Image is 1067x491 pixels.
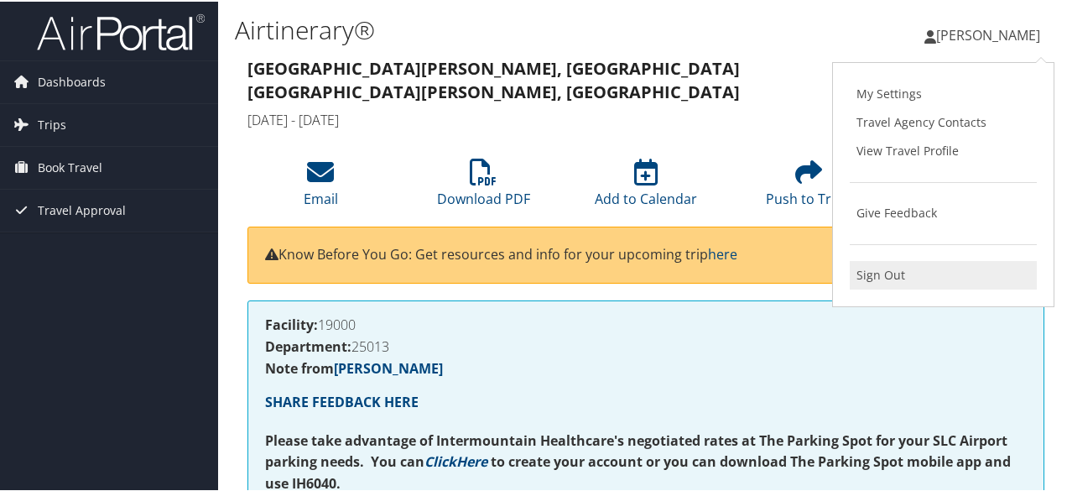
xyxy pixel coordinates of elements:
[708,243,737,262] a: here
[235,11,783,46] h1: Airtinerary®
[850,197,1037,226] a: Give Feedback
[424,451,456,469] a: Click
[38,102,66,144] span: Trips
[265,243,1027,264] p: Know Before You Go: Get resources and info for your upcoming trip
[38,188,126,230] span: Travel Approval
[304,166,338,206] a: Email
[850,107,1037,135] a: Travel Agency Contacts
[864,55,1044,91] h1: LVAQXV
[265,430,1007,470] strong: Please take advantage of Intermountain Healthcare's negotiated rates at The Parking Spot for your...
[456,451,487,469] a: Here
[265,314,318,332] strong: Facility:
[265,451,1011,491] strong: to create your account or you can download The Parking Spot mobile app and use IH6040.
[247,109,839,128] h4: [DATE] - [DATE]
[850,135,1037,164] a: View Travel Profile
[334,358,443,376] a: [PERSON_NAME]
[936,24,1040,43] span: [PERSON_NAME]
[38,60,106,102] span: Dashboards
[595,166,697,206] a: Add to Calendar
[850,78,1037,107] a: My Settings
[38,145,102,187] span: Book Travel
[247,55,740,102] strong: [GEOGRAPHIC_DATA][PERSON_NAME], [GEOGRAPHIC_DATA] [GEOGRAPHIC_DATA][PERSON_NAME], [GEOGRAPHIC_DATA]
[265,358,443,376] strong: Note from
[766,166,851,206] a: Push to Tripit
[265,316,1027,330] h4: 19000
[850,259,1037,288] a: Sign Out
[265,336,351,354] strong: Department:
[437,166,530,206] a: Download PDF
[37,11,205,50] img: airportal-logo.png
[924,8,1057,59] a: [PERSON_NAME]
[265,391,419,410] a: SHARE FEEDBACK HERE
[265,338,1027,352] h4: 25013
